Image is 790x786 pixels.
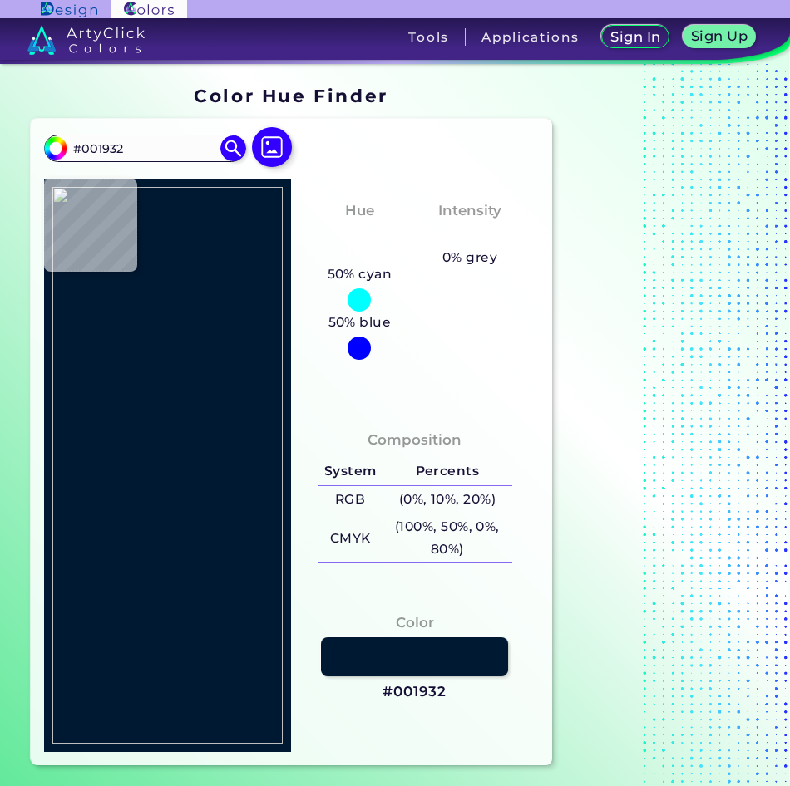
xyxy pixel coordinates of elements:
h5: 50% cyan [321,263,398,285]
img: 33978940-f873-4fd9-b028-26ad6fe06565 [52,187,284,744]
h5: 0% grey [442,247,497,268]
h4: Composition [368,428,462,452]
h5: Sign Up [691,29,748,42]
h5: System [318,458,383,485]
a: Sign In [601,25,669,48]
img: icon search [220,135,245,160]
h3: Tools [408,31,449,43]
h5: Percents [383,458,511,485]
h4: Hue [345,199,374,223]
h5: Sign In [610,30,660,43]
img: logo_artyclick_colors_white.svg [27,25,145,55]
h3: Vibrant [434,224,506,244]
a: Sign Up [683,25,756,48]
h5: (100%, 50%, 0%, 80%) [383,513,511,562]
h4: Color [396,611,434,635]
h3: Applications [481,31,579,43]
h5: 50% blue [322,312,397,333]
input: type color.. [67,137,222,160]
h5: CMYK [318,524,383,552]
h5: (0%, 10%, 20%) [383,486,511,513]
h5: RGB [318,486,383,513]
img: ArtyClick Design logo [41,2,96,17]
h3: Cyan-Blue [314,224,405,263]
h3: #001932 [383,682,447,702]
h4: Intensity [438,199,501,223]
img: icon picture [252,127,292,167]
h1: Color Hue Finder [194,83,388,108]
